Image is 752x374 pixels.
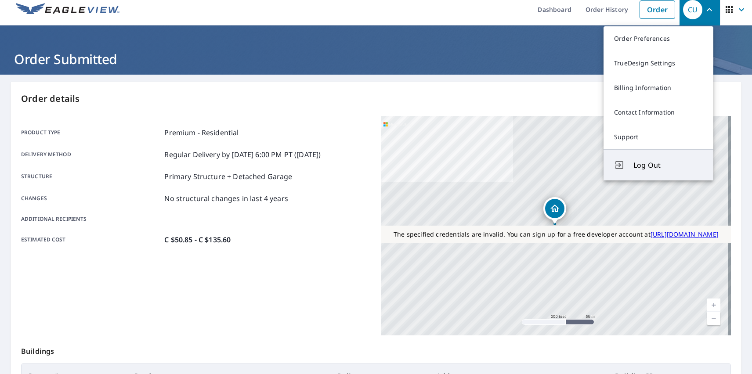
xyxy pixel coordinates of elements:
[11,50,741,68] h1: Order Submitted
[604,149,713,180] button: Log Out
[21,193,161,204] p: Changes
[164,193,288,204] p: No structural changes in last 4 years
[633,160,703,170] span: Log Out
[164,127,239,138] p: Premium - Residential
[604,51,713,76] a: TrueDesign Settings
[381,226,731,243] div: The specified credentials are invalid. You can sign up for a free developer account at
[604,125,713,149] a: Support
[640,0,675,19] a: Order
[604,26,713,51] a: Order Preferences
[604,100,713,125] a: Contact Information
[164,171,292,182] p: Primary Structure + Detached Garage
[21,149,161,160] p: Delivery method
[21,92,731,105] p: Order details
[381,226,731,243] div: The specified credentials are invalid. You can sign up for a free developer account at http://www...
[21,215,161,223] p: Additional recipients
[604,76,713,100] a: Billing Information
[16,3,119,16] img: EV Logo
[164,149,321,160] p: Regular Delivery by [DATE] 6:00 PM PT ([DATE])
[164,234,231,245] p: C $50.85 - C $135.60
[707,312,720,325] a: Current Level 17, Zoom Out
[21,234,161,245] p: Estimated cost
[651,230,719,238] a: [URL][DOMAIN_NAME]
[21,335,731,363] p: Buildings
[543,197,566,224] div: Dropped pin, building 1, Residential property, 6100 Broadway Burnaby, BC V5B 2Y2
[707,298,720,312] a: Current Level 17, Zoom In
[21,171,161,182] p: Structure
[21,127,161,138] p: Product type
